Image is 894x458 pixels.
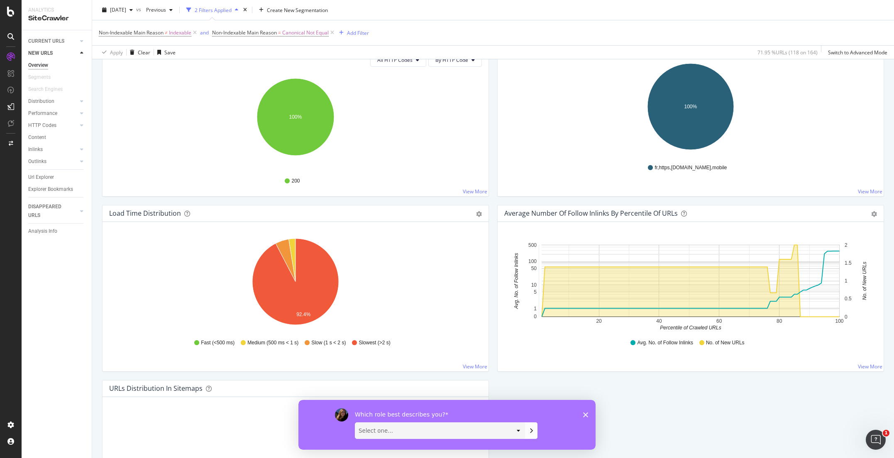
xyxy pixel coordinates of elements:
span: Previous [143,6,166,13]
div: 71.95 % URLs ( 118 on 164 ) [757,49,818,56]
text: 2 [845,242,848,248]
div: gear [476,211,482,217]
text: 40 [656,318,662,324]
button: Clear [127,46,150,59]
a: HTTP Codes [28,121,78,130]
span: Indexable [169,27,191,39]
div: Overview [28,61,48,70]
div: Segments [28,73,51,82]
span: ≠ [165,29,168,36]
a: Outlinks [28,157,78,166]
a: Performance [28,109,78,118]
div: SiteCrawler [28,14,85,23]
button: Save [154,46,176,59]
button: All HTTP Codes [370,54,426,67]
span: Slow (1 s < 2 s) [311,339,346,346]
span: = [278,29,281,36]
div: Search Engines [28,85,63,94]
a: View More [463,363,487,370]
iframe: Intercom live chat [866,430,886,450]
text: 500 [528,242,537,248]
text: 0 [845,314,848,320]
a: Inlinks [28,145,78,154]
div: A chart. [109,235,482,331]
span: Canonical Not Equal [282,27,329,39]
div: Apply [110,49,123,56]
div: Save [164,49,176,56]
div: Distribution [28,97,54,106]
button: Previous [143,3,176,17]
text: 80 [777,318,782,324]
div: Url Explorer [28,173,54,182]
text: 20 [596,318,602,324]
a: Search Engines [28,85,71,94]
div: Average Number of Follow Inlinks by Percentile Of URLs [504,209,678,217]
text: 1 [845,278,848,284]
div: DISAPPEARED URLS [28,202,70,220]
svg: A chart. [504,235,877,331]
div: gear [871,211,877,217]
text: 100% [684,104,697,110]
text: 0.5 [845,296,852,302]
text: 10 [531,282,537,288]
a: Url Explorer [28,173,86,182]
text: 50 [531,266,537,271]
span: No. of New URLs [706,339,745,346]
text: Percentile of Crawled URLs [660,325,721,331]
text: 0 [534,314,537,319]
a: Distribution [28,97,78,106]
span: All HTTP Codes [377,56,413,63]
button: [DATE] [99,3,136,17]
span: Non-Indexable Main Reason [212,29,277,36]
a: Segments [28,73,59,82]
span: Medium (500 ms < 1 s) [247,339,298,346]
div: CURRENT URLS [28,37,64,46]
span: 2025 Sep. 29th [110,6,126,13]
span: Create New Segmentation [267,6,328,13]
text: 1.5 [845,260,852,266]
div: Content [28,133,46,142]
text: 5 [534,289,537,295]
div: Switch to Advanced Mode [828,49,887,56]
a: CURRENT URLS [28,37,78,46]
div: and [200,29,209,36]
text: 92.4% [296,312,310,317]
a: DISAPPEARED URLS [28,202,78,220]
text: 100% [289,114,302,120]
a: Overview [28,61,86,70]
div: Inlinks [28,145,43,154]
text: 100 [528,258,537,264]
div: Load Time Distribution [109,209,181,217]
div: URLs Distribution in Sitemaps [109,384,203,392]
text: No. of New URLs [862,262,867,300]
div: Analysis Info [28,227,57,236]
text: 1 [534,306,537,312]
span: 1 [883,430,889,436]
text: 100 [835,318,843,324]
button: Apply [99,46,123,59]
span: 200 [291,178,300,185]
svg: A chart. [109,73,482,170]
svg: A chart. [504,60,877,156]
a: NEW URLS [28,49,78,58]
a: View More [463,188,487,195]
span: fr,https,[DOMAIN_NAME],mobile [655,164,727,171]
button: Switch to Advanced Mode [825,46,887,59]
div: HTTP Codes [28,121,56,130]
div: Outlinks [28,157,46,166]
text: 60 [716,318,722,324]
button: Create New Segmentation [256,3,331,17]
a: Explorer Bookmarks [28,185,86,194]
div: Add Filter [347,29,369,36]
a: View More [858,363,882,370]
iframe: Survey by Laura from Botify [298,400,596,450]
div: NEW URLS [28,49,53,58]
a: View More [858,188,882,195]
a: Content [28,133,86,142]
div: Analytics [28,7,85,14]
